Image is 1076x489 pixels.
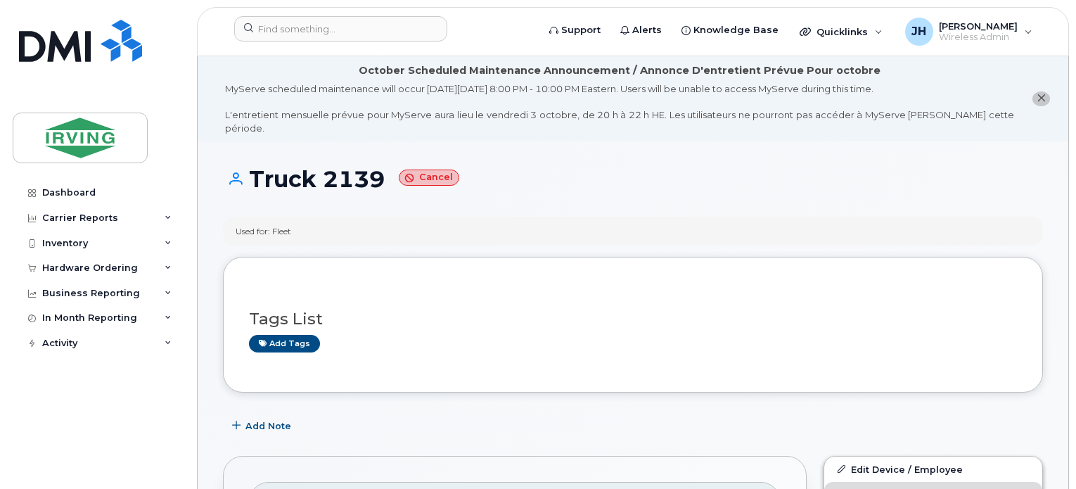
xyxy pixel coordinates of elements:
div: October Scheduled Maintenance Announcement / Annonce D'entretient Prévue Pour octobre [359,63,880,78]
div: MyServe scheduled maintenance will occur [DATE][DATE] 8:00 PM - 10:00 PM Eastern. Users will be u... [225,82,1014,134]
a: Add tags [249,335,320,353]
div: Used for: Fleet [236,225,291,237]
h1: Truck 2139 [223,167,1043,191]
button: Add Note [223,414,303,439]
a: Edit Device / Employee [824,457,1042,482]
small: Cancel [399,170,459,186]
span: Add Note [245,419,291,433]
h3: Tags List [249,310,1017,328]
button: close notification [1032,91,1050,106]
